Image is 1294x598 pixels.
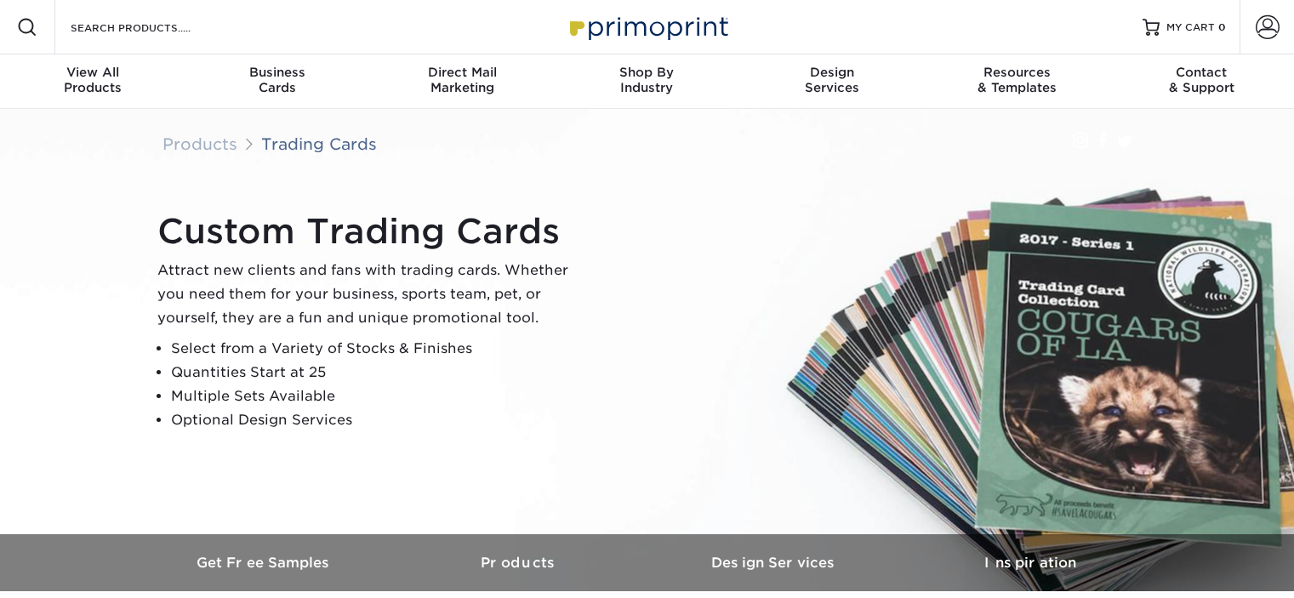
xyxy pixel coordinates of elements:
a: Contact& Support [1109,54,1294,109]
a: DesignServices [739,54,924,109]
a: Inspiration [903,534,1158,591]
h3: Products [392,555,647,571]
img: Primoprint [562,9,733,45]
div: Services [739,65,924,95]
span: Shop By [555,65,739,80]
a: Trading Cards [261,134,377,153]
a: Direct MailMarketing [370,54,555,109]
a: Shop ByIndustry [555,54,739,109]
span: MY CART [1166,20,1215,35]
a: BusinessCards [185,54,369,109]
li: Quantities Start at 25 [171,361,583,384]
input: SEARCH PRODUCTS..... [69,17,235,37]
div: Marketing [370,65,555,95]
div: Cards [185,65,369,95]
li: Optional Design Services [171,408,583,432]
a: Resources& Templates [924,54,1109,109]
a: Design Services [647,534,903,591]
span: 0 [1218,21,1226,33]
li: Select from a Variety of Stocks & Finishes [171,337,583,361]
h1: Custom Trading Cards [157,211,583,252]
span: Business [185,65,369,80]
span: Direct Mail [370,65,555,80]
div: & Templates [924,65,1109,95]
a: Products [392,534,647,591]
div: Industry [555,65,739,95]
a: Get Free Samples [137,534,392,591]
li: Multiple Sets Available [171,384,583,408]
h3: Inspiration [903,555,1158,571]
span: Contact [1109,65,1294,80]
p: Attract new clients and fans with trading cards. Whether you need them for your business, sports ... [157,259,583,330]
span: Design [739,65,924,80]
h3: Get Free Samples [137,555,392,571]
span: Resources [924,65,1109,80]
h3: Design Services [647,555,903,571]
div: & Support [1109,65,1294,95]
a: Products [162,134,237,153]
